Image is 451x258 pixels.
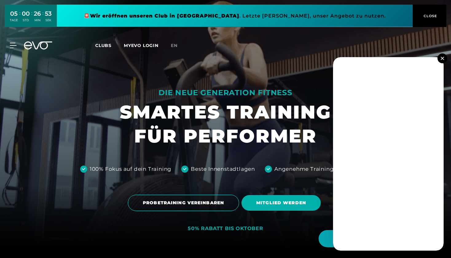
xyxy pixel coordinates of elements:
span: CLOSE [422,13,437,19]
div: MIN [34,18,41,22]
div: : [31,10,32,26]
a: MITGLIED WERDEN [241,190,323,215]
button: Hallo Athlet! Was möchtest du tun? [319,230,439,247]
h1: SMARTES TRAINING FÜR PERFORMER [120,100,331,148]
div: : [42,10,43,26]
a: Clubs [95,42,124,48]
div: STD [22,18,30,22]
div: Angenehme Trainingsatmosphäre [274,165,371,173]
div: 53 [45,9,52,18]
div: TAGE [10,18,18,22]
div: Beste Innenstadtlagen [191,165,255,173]
div: : [19,10,20,26]
div: 26 [34,9,41,18]
a: MYEVO LOGIN [124,43,159,48]
button: CLOSE [413,5,446,27]
img: close.svg [441,57,444,60]
div: 05 [10,9,18,18]
a: PROBETRAINING VEREINBAREN [128,190,241,216]
span: MITGLIED WERDEN [256,200,306,206]
div: 100% Fokus auf dein Training [90,165,171,173]
span: PROBETRAINING VEREINBAREN [143,200,224,206]
div: SEK [45,18,52,22]
div: 50% RABATT BIS OKTOBER [188,225,263,232]
span: Clubs [95,43,112,48]
a: en [171,42,185,49]
span: en [171,43,178,48]
div: DIE NEUE GENERATION FITNESS [120,88,331,98]
div: 00 [22,9,30,18]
